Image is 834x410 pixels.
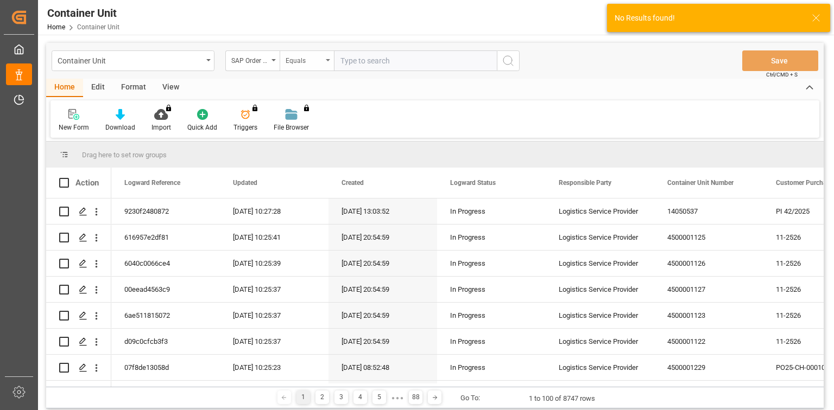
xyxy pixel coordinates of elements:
[328,251,437,276] div: [DATE] 20:54:59
[220,381,328,406] div: [DATE] 10:25:23
[52,50,214,71] button: open menu
[546,198,654,224] div: Logistics Service Provider
[742,50,818,71] button: Save
[497,50,520,71] button: search button
[450,303,533,328] div: In Progress
[342,179,364,187] span: Created
[328,277,437,302] div: [DATE] 20:54:59
[46,329,111,355] div: Press SPACE to select this row.
[46,198,111,225] div: Press SPACE to select this row.
[111,355,220,380] div: 07f8de13058d
[546,329,654,354] div: Logistics Service Provider
[220,277,328,302] div: [DATE] 10:25:37
[654,381,763,406] div: 4500001263
[124,179,180,187] span: Logward Reference
[83,79,113,97] div: Edit
[111,251,220,276] div: 6040c0066ce4
[334,390,348,404] div: 3
[111,329,220,354] div: d09c0cfcb3f3
[47,5,119,21] div: Container Unit
[220,225,328,250] div: [DATE] 10:25:41
[546,277,654,302] div: Logistics Service Provider
[654,277,763,302] div: 4500001127
[667,179,734,187] span: Container Unit Number
[353,390,367,404] div: 4
[450,225,533,250] div: In Progress
[46,251,111,277] div: Press SPACE to select this row.
[154,79,187,97] div: View
[328,381,437,406] div: [DATE] 09:09:36
[46,303,111,329] div: Press SPACE to select this row.
[328,329,437,354] div: [DATE] 20:54:59
[654,198,763,224] div: 14050537
[328,355,437,380] div: [DATE] 08:52:48
[450,277,533,302] div: In Progress
[187,123,217,132] div: Quick Add
[460,393,480,403] div: Go To:
[546,251,654,276] div: Logistics Service Provider
[220,329,328,354] div: [DATE] 10:25:37
[111,225,220,250] div: 616957e2df81
[58,53,203,67] div: Container Unit
[391,394,403,402] div: ● ● ●
[334,50,497,71] input: Type to search
[615,12,801,24] div: No Results found!
[654,251,763,276] div: 4500001126
[220,303,328,328] div: [DATE] 10:25:37
[82,151,167,159] span: Drag here to set row groups
[111,381,220,406] div: 3b7a3b37c829
[654,355,763,380] div: 4500001229
[280,50,334,71] button: open menu
[450,179,496,187] span: Logward Status
[654,303,763,328] div: 4500001123
[231,53,268,66] div: SAP Order Numbers
[546,225,654,250] div: Logistics Service Provider
[450,199,533,224] div: In Progress
[409,390,422,404] div: 88
[450,355,533,380] div: In Progress
[546,355,654,380] div: Logistics Service Provider
[46,277,111,303] div: Press SPACE to select this row.
[111,198,220,224] div: 9230f2480872
[105,123,135,132] div: Download
[315,390,329,404] div: 2
[286,53,323,66] div: Equals
[233,179,257,187] span: Updated
[529,393,595,404] div: 1 to 100 of 8747 rows
[328,198,437,224] div: [DATE] 13:03:52
[450,381,533,406] div: In Progress
[296,390,310,404] div: 1
[372,390,386,404] div: 5
[559,179,611,187] span: Responsible Party
[328,225,437,250] div: [DATE] 20:54:59
[546,381,654,406] div: Logistics Service Provider
[328,303,437,328] div: [DATE] 20:54:59
[546,303,654,328] div: Logistics Service Provider
[46,355,111,381] div: Press SPACE to select this row.
[111,277,220,302] div: 00eead4563c9
[46,381,111,407] div: Press SPACE to select this row.
[220,251,328,276] div: [DATE] 10:25:39
[654,329,763,354] div: 4500001122
[113,79,154,97] div: Format
[220,198,328,224] div: [DATE] 10:27:28
[47,23,65,31] a: Home
[46,225,111,251] div: Press SPACE to select this row.
[654,225,763,250] div: 4500001125
[220,355,328,380] div: [DATE] 10:25:23
[75,178,99,188] div: Action
[111,303,220,328] div: 6ae511815072
[450,329,533,354] div: In Progress
[450,251,533,276] div: In Progress
[766,71,798,79] span: Ctrl/CMD + S
[59,123,89,132] div: New Form
[225,50,280,71] button: open menu
[46,79,83,97] div: Home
